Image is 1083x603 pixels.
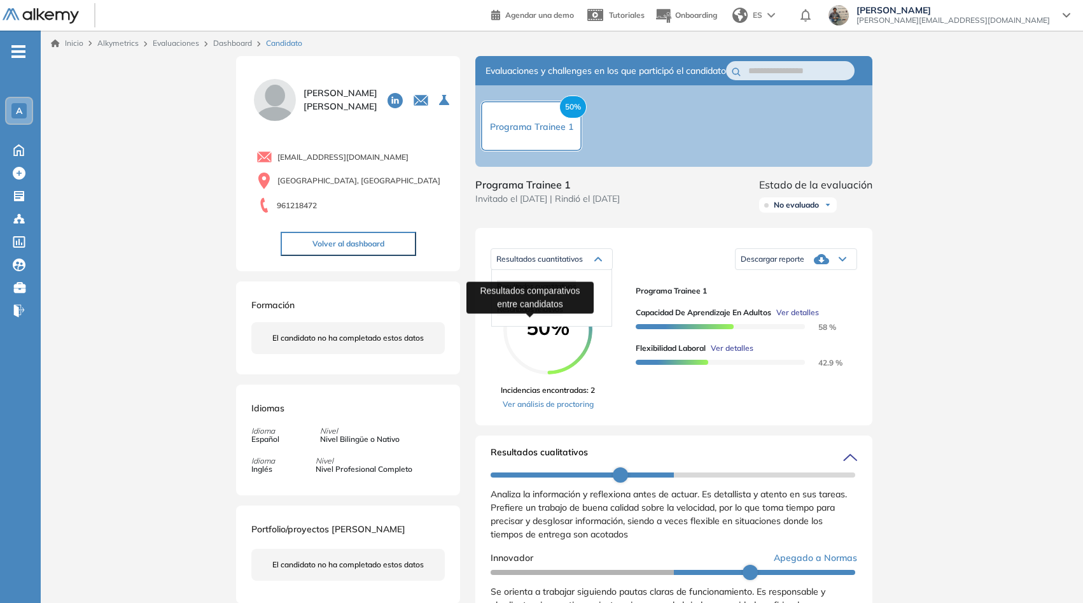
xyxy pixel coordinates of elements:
img: arrow [767,13,775,18]
span: Resultados cuantitativos [496,254,583,264]
button: Ver detalles [706,343,753,354]
span: Idioma [251,455,275,467]
span: ES [753,10,762,21]
span: Nivel [320,425,400,437]
a: Evaluaciones [153,38,199,48]
div: Resultados comparativos entre candidatos [466,281,594,313]
span: Programa Trainee 1 [490,121,573,132]
span: El candidato no ha completado estos datos [272,332,424,344]
span: Nivel Bilingüe o Nativo [320,434,400,445]
span: Programa Trainee 1 [475,177,620,192]
img: world [732,8,748,23]
span: Analiza la información y reflexiona antes de actuar. Es detallista y atento en sus tareas. Prefie... [491,488,847,540]
span: A [16,106,22,116]
span: Evaluaciones y challenges en los que participó el candidato [486,64,726,78]
span: Apegado a Normas [774,551,857,565]
img: Logo [3,8,79,24]
span: Capacidad de Aprendizaje en Adultos [636,307,771,318]
span: 58 % [803,322,836,332]
span: Estado de la evaluación [759,177,872,192]
span: Nivel [316,455,412,467]
span: Idioma [251,425,279,437]
span: Resultados cualitativos [491,446,588,466]
span: 50% [503,317,592,337]
span: Nivel Profesional Completo [316,464,412,475]
span: [PERSON_NAME] [856,5,1050,15]
span: Español [251,434,279,445]
span: Programa Trainee 1 [636,285,847,297]
a: Dashboard [213,38,252,48]
img: Ícono de flecha [824,201,832,209]
button: Volver al dashboard [281,232,416,256]
span: Ver detalles [711,343,753,354]
span: [PERSON_NAME][EMAIL_ADDRESS][DOMAIN_NAME] [856,15,1050,25]
span: Formación [251,299,295,311]
a: Inicio [51,38,83,49]
span: Ver detalles [776,307,819,318]
img: PROFILE_MENU_LOGO_USER [251,76,298,124]
span: Alkymetrics [97,38,139,48]
span: El candidato no ha completado estos datos [272,559,424,571]
span: 50% [559,96,587,118]
a: Ver análisis de proctoring [501,399,595,410]
span: Inglés [251,464,275,475]
span: Portfolio/proyectos [PERSON_NAME] [251,523,405,535]
span: Innovador [491,551,533,565]
span: Tutoriales [609,10,645,20]
span: Idiomas [251,402,284,414]
span: Flexibilidad Laboral [636,343,706,354]
span: 42.9 % [803,358,842,367]
button: Onboarding [655,2,717,29]
span: [EMAIL_ADDRESS][DOMAIN_NAME] [277,152,409,163]
span: Onboarding [675,10,717,20]
span: Agendar una demo [505,10,574,20]
span: Invitado el [DATE] | Rindió el [DATE] [475,192,620,206]
i: - [11,50,25,53]
span: Candidato [266,38,302,49]
button: Ver detalles [771,307,819,318]
span: [GEOGRAPHIC_DATA], [GEOGRAPHIC_DATA] [277,175,440,187]
span: 961218472 [277,200,317,211]
span: Incidencias encontradas: 2 [501,385,595,396]
span: Descargar reporte [741,254,804,264]
iframe: Chat Widget [1019,542,1083,603]
a: Agendar una demo [491,6,574,22]
span: [PERSON_NAME] [PERSON_NAME] [304,87,377,113]
span: No evaluado [774,200,819,210]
